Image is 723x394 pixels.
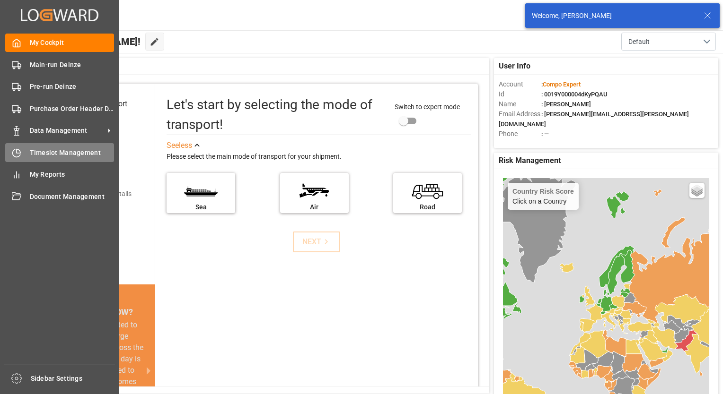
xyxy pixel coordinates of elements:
[30,170,115,180] span: My Reports
[30,126,105,136] span: Data Management
[499,111,689,128] span: : [PERSON_NAME][EMAIL_ADDRESS][PERSON_NAME][DOMAIN_NAME]
[30,192,115,202] span: Document Management
[541,140,565,147] span: : Shipper
[689,183,705,198] a: Layers
[621,33,716,51] button: open menu
[541,91,608,98] span: : 0019Y000004dKyPQAU
[398,202,457,212] div: Road
[30,38,115,48] span: My Cockpit
[512,188,574,205] div: Click on a Country
[30,104,115,114] span: Purchase Order Header Deinze
[499,60,530,72] span: User Info
[30,60,115,70] span: Main-run Deinze
[543,81,581,88] span: Compo Expert
[499,99,541,109] span: Name
[512,188,574,195] h4: Country Risk Score
[499,139,541,149] span: Account Type
[499,129,541,139] span: Phone
[499,109,541,119] span: Email Address
[5,34,114,52] a: My Cockpit
[532,11,695,21] div: Welcome, [PERSON_NAME]
[31,374,115,384] span: Sidebar Settings
[5,77,114,96] a: Pre-run Deinze
[499,155,561,166] span: Risk Management
[302,236,331,248] div: NEXT
[5,99,114,118] a: Purchase Order Header Deinze
[541,130,549,137] span: : —
[395,103,460,111] span: Switch to expert mode
[499,89,541,99] span: Id
[171,202,230,212] div: Sea
[5,55,114,74] a: Main-run Deinze
[30,148,115,158] span: Timeslot Management
[5,143,114,162] a: Timeslot Management
[167,151,471,163] div: Please select the main mode of transport for your shipment.
[167,95,385,135] div: Let's start by selecting the mode of transport!
[293,231,340,252] button: NEXT
[39,33,141,51] span: Hello [PERSON_NAME]!
[167,140,192,151] div: See less
[30,82,115,92] span: Pre-run Deinze
[541,101,591,108] span: : [PERSON_NAME]
[499,79,541,89] span: Account
[628,37,650,47] span: Default
[285,202,344,212] div: Air
[541,81,581,88] span: :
